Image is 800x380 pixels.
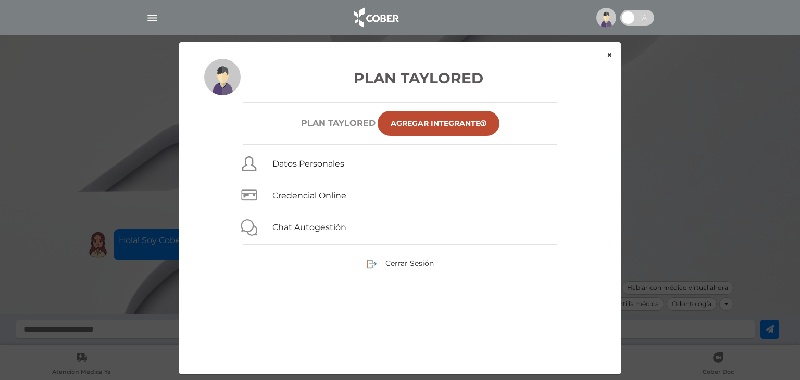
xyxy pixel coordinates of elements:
img: profile-placeholder.svg [596,8,616,28]
img: sign-out.png [367,259,377,269]
button: × [598,42,621,68]
a: Datos Personales [272,159,344,169]
img: logo_cober_home-white.png [348,5,403,30]
a: Cerrar Sesión [367,258,434,268]
a: Agregar Integrante [378,111,499,136]
img: Cober_menu-lines-white.svg [146,11,159,24]
a: Credencial Online [272,191,346,200]
h3: Plan Taylored [204,67,596,89]
img: profile-placeholder.svg [204,59,241,95]
span: Cerrar Sesión [385,259,434,268]
a: Chat Autogestión [272,222,346,232]
h6: Plan TAYLORED [301,118,376,128]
